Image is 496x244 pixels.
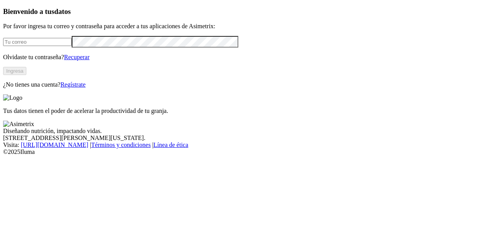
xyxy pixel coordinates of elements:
p: Tus datos tienen el poder de acelerar la productividad de tu granja. [3,107,493,114]
div: [STREET_ADDRESS][PERSON_NAME][US_STATE]. [3,135,493,142]
img: Logo [3,94,22,101]
h3: Bienvenido a tus [3,7,493,16]
a: Términos y condiciones [91,142,151,148]
p: Olvidaste tu contraseña? [3,54,493,61]
input: Tu correo [3,38,72,46]
p: ¿No tienes una cuenta? [3,81,493,88]
div: © 2025 Iluma [3,148,493,155]
a: Recuperar [64,54,90,60]
p: Por favor ingresa tu correo y contraseña para acceder a tus aplicaciones de Asimetrix: [3,23,493,30]
a: Línea de ética [153,142,188,148]
a: [URL][DOMAIN_NAME] [21,142,88,148]
button: Ingresa [3,67,26,75]
div: Visita : | | [3,142,493,148]
div: Diseñando nutrición, impactando vidas. [3,128,493,135]
span: datos [54,7,71,15]
img: Asimetrix [3,121,34,128]
a: Regístrate [60,81,86,88]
